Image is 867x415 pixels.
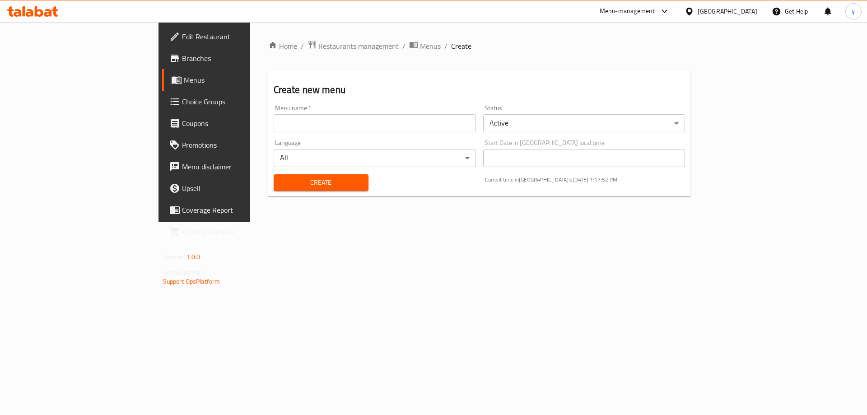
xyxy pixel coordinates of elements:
span: 1.0.0 [186,251,200,263]
a: Upsell [162,177,303,199]
button: Create [274,174,368,191]
li: / [402,41,406,51]
p: Current time in [GEOGRAPHIC_DATA] is [DATE] 1:17:52 PM [485,176,685,184]
span: Choice Groups [182,96,296,107]
span: Get support on: [163,266,205,278]
a: Branches [162,47,303,69]
span: Branches [182,53,296,64]
span: Version: [163,251,185,263]
a: Choice Groups [162,91,303,112]
a: Grocery Checklist [162,221,303,242]
span: Promotions [182,140,296,150]
span: y [852,6,855,16]
span: Coupons [182,118,296,129]
span: Upsell [182,183,296,194]
div: [GEOGRAPHIC_DATA] [698,6,757,16]
div: Menu-management [600,6,655,17]
a: Restaurants management [308,40,399,52]
nav: breadcrumb [268,40,691,52]
a: Menu disclaimer [162,156,303,177]
a: Coupons [162,112,303,134]
a: Support.OpsPlatform [163,275,220,287]
span: Menus [184,75,296,85]
span: Menu disclaimer [182,161,296,172]
a: Promotions [162,134,303,156]
a: Menus [162,69,303,91]
span: Coverage Report [182,205,296,215]
span: Menus [420,41,441,51]
h2: Create new menu [274,83,685,97]
a: Coverage Report [162,199,303,221]
a: Menus [409,40,441,52]
a: Edit Restaurant [162,26,303,47]
div: All [274,149,476,167]
span: Edit Restaurant [182,31,296,42]
span: Restaurants management [318,41,399,51]
span: Grocery Checklist [182,226,296,237]
span: Create [451,41,471,51]
li: / [444,41,447,51]
input: Please enter Menu name [274,114,476,132]
div: Active [483,114,685,132]
span: Create [281,177,361,188]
